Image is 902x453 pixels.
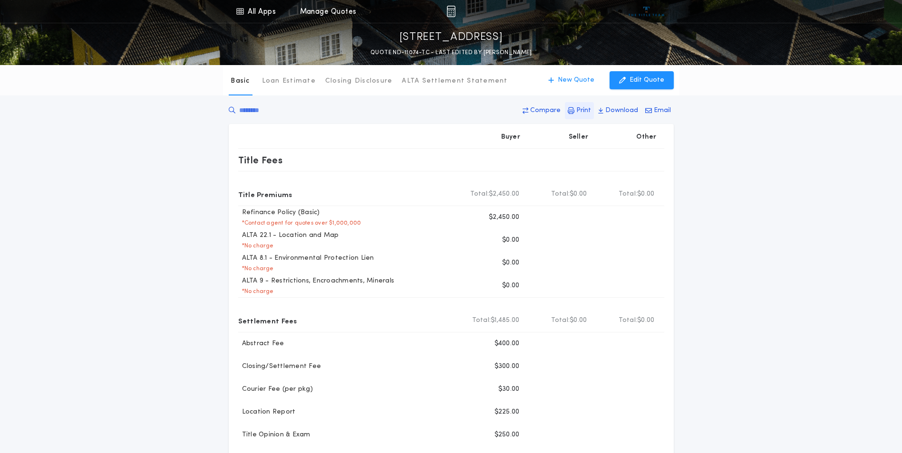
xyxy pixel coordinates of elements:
[576,106,591,115] p: Print
[446,6,456,17] img: img
[370,48,532,57] p: QUOTE ND-11074-TC - LAST EDITED BY [PERSON_NAME]
[491,316,519,325] span: $1,485.00
[501,132,520,142] p: Buyer
[325,76,393,86] p: Closing Disclosure
[489,213,519,222] p: $2,450.00
[495,339,520,349] p: $400.00
[495,430,520,440] p: $250.00
[642,102,674,119] button: Email
[502,236,519,245] p: $0.00
[520,102,563,119] button: Compare
[565,102,594,119] button: Print
[629,7,664,16] img: vs-icon
[610,71,674,89] button: Edit Quote
[399,30,503,45] p: [STREET_ADDRESS]
[470,189,489,199] b: Total:
[472,316,491,325] b: Total:
[530,106,561,115] p: Compare
[402,76,507,86] p: ALTA Settlement Statement
[238,288,274,295] p: * No charge
[570,316,587,325] span: $0.00
[558,75,594,85] p: New Quote
[238,242,274,250] p: * No charge
[498,385,520,394] p: $30.00
[619,189,638,199] b: Total:
[238,430,310,440] p: Title Opinion & Exam
[502,281,519,291] p: $0.00
[636,132,656,142] p: Other
[238,219,361,227] p: * Contact agent for quotes over $1,000,000
[619,316,638,325] b: Total:
[238,276,395,286] p: ALTA 9 - Restrictions, Encroachments, Minerals
[595,102,641,119] button: Download
[569,132,589,142] p: Seller
[489,189,519,199] span: $2,450.00
[238,208,320,217] p: Refinance Policy (Basic)
[238,152,283,168] p: Title Fees
[238,385,313,394] p: Courier Fee (per pkg)
[238,362,321,371] p: Closing/Settlement Fee
[238,265,274,273] p: * No charge
[570,189,587,199] span: $0.00
[238,254,374,263] p: ALTA 8.1 - Environmental Protection Lien
[238,187,292,202] p: Title Premiums
[630,75,664,85] p: Edit Quote
[637,316,654,325] span: $0.00
[231,76,250,86] p: Basic
[502,258,519,268] p: $0.00
[238,339,284,349] p: Abstract Fee
[637,189,654,199] span: $0.00
[539,71,604,89] button: New Quote
[238,313,297,328] p: Settlement Fees
[262,76,316,86] p: Loan Estimate
[551,316,570,325] b: Total:
[495,407,520,417] p: $225.00
[238,231,339,240] p: ALTA 22.1 - Location and Map
[495,362,520,371] p: $300.00
[654,106,671,115] p: Email
[605,106,638,115] p: Download
[551,189,570,199] b: Total:
[238,407,296,417] p: Location Report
